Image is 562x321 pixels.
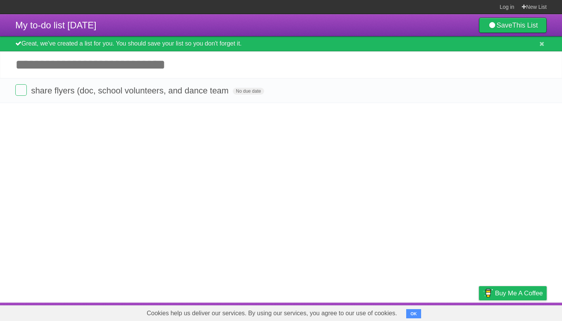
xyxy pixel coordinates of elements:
[15,84,27,96] label: Done
[406,309,421,318] button: OK
[512,21,538,29] b: This List
[139,306,405,321] span: Cookies help us deliver our services. By using our services, you agree to our use of cookies.
[402,305,433,319] a: Developers
[31,86,230,95] span: share flyers (doc, school volunteers, and dance team
[479,18,547,33] a: SaveThis List
[15,20,96,30] span: My to-do list [DATE]
[498,305,547,319] a: Suggest a feature
[483,287,493,300] img: Buy me a coffee
[495,287,543,300] span: Buy me a coffee
[469,305,489,319] a: Privacy
[377,305,393,319] a: About
[479,286,547,300] a: Buy me a coffee
[443,305,460,319] a: Terms
[233,88,264,95] span: No due date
